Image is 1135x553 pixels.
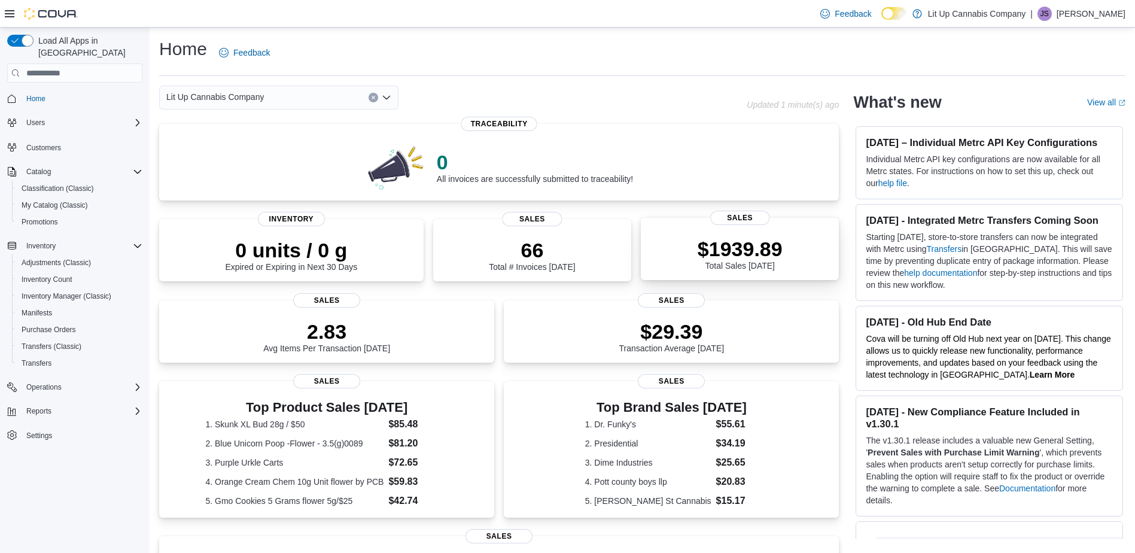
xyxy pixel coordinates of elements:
a: Inventory Count [17,272,77,287]
span: Classification (Classic) [22,184,94,193]
button: Home [2,90,147,107]
button: Transfers [12,355,147,372]
a: Transfers [17,356,56,370]
span: Adjustments (Classic) [22,258,91,268]
span: Sales [710,211,769,225]
span: Promotions [17,215,142,229]
span: Inventory [22,239,142,253]
a: Customers [22,141,66,155]
dd: $85.48 [388,417,448,432]
div: Transaction Average [DATE] [619,320,725,353]
p: 2.83 [263,320,390,344]
div: Jessica Smith [1037,7,1052,21]
a: Promotions [17,215,63,229]
img: 0 [365,143,427,191]
dd: $34.19 [716,436,758,451]
p: 0 units / 0 g [225,238,357,262]
span: Purchase Orders [22,325,76,335]
a: help documentation [904,268,977,278]
dd: $72.65 [388,455,448,470]
a: Settings [22,429,57,443]
span: Settings [26,431,52,440]
span: Reports [22,404,142,418]
dt: 3. Dime Industries [585,457,711,469]
span: Home [26,94,45,104]
span: Sales [293,374,360,388]
dt: 5. [PERSON_NAME] St Cannabis [585,495,711,507]
p: Individual Metrc API key configurations are now available for all Metrc states. For instructions ... [866,153,1113,189]
strong: Prevent Sales with Purchase Limit Warning [868,448,1039,457]
dt: 4. Pott county boys llp [585,476,711,488]
p: [PERSON_NAME] [1057,7,1125,21]
button: Adjustments (Classic) [12,254,147,271]
span: Inventory [258,212,325,226]
button: Promotions [12,214,147,230]
button: Reports [2,403,147,420]
span: Operations [22,380,142,394]
span: Manifests [17,306,142,320]
p: Updated 1 minute(s) ago [747,100,839,110]
dt: 1. Skunk XL Bud 28g / $50 [205,418,384,430]
p: | [1030,7,1033,21]
h3: Top Brand Sales [DATE] [585,400,758,415]
img: Cova [24,8,78,20]
nav: Complex example [7,85,142,475]
div: Total # Invoices [DATE] [489,238,575,272]
button: My Catalog (Classic) [12,197,147,214]
button: Inventory [22,239,60,253]
span: Inventory Count [17,272,142,287]
h1: Home [159,37,207,61]
a: Home [22,92,50,106]
h3: [DATE] - Old Hub End Date [866,316,1113,328]
p: $29.39 [619,320,725,344]
button: Operations [2,379,147,396]
div: All invoices are successfully submitted to traceability! [437,150,633,184]
a: help file [878,178,907,188]
span: Feedback [233,47,270,59]
span: Settings [22,428,142,443]
div: Total Sales [DATE] [698,237,783,271]
div: Expired or Expiring in Next 30 Days [225,238,357,272]
h3: [DATE] – Individual Metrc API Key Configurations [866,136,1113,148]
span: Transfers [17,356,142,370]
span: Sales [503,212,562,226]
span: Lit Up Cannabis Company [166,90,264,104]
span: Users [22,116,142,130]
span: Purchase Orders [17,323,142,337]
a: Adjustments (Classic) [17,256,96,270]
h3: [DATE] - Integrated Metrc Transfers Coming Soon [866,214,1113,226]
a: My Catalog (Classic) [17,198,93,212]
a: Transfers (Classic) [17,339,86,354]
button: Inventory Count [12,271,147,288]
dt: 3. Purple Urkle Carts [205,457,384,469]
a: Manifests [17,306,57,320]
button: Customers [2,138,147,156]
button: Catalog [22,165,56,179]
svg: External link [1118,99,1125,107]
a: Purchase Orders [17,323,81,337]
span: Users [26,118,45,127]
a: Documentation [999,484,1055,493]
span: Transfers (Classic) [17,339,142,354]
dt: 5. Gmo Cookies 5 Grams flower 5g/$25 [205,495,384,507]
dt: 2. Presidential [585,437,711,449]
p: $1939.89 [698,237,783,261]
button: Clear input [369,93,378,102]
span: Sales [638,374,705,388]
span: Cova will be turning off Old Hub next year on [DATE]. This change allows us to quickly release ne... [866,334,1110,379]
button: Settings [2,427,147,444]
a: View allExternal link [1087,98,1125,107]
a: Classification (Classic) [17,181,99,196]
dt: 1. Dr. Funky's [585,418,711,430]
span: Sales [293,293,360,308]
dd: $15.17 [716,494,758,508]
button: Users [2,114,147,131]
span: Sales [465,529,532,543]
span: Adjustments (Classic) [17,256,142,270]
span: Reports [26,406,51,416]
dd: $55.61 [716,417,758,432]
button: Inventory [2,238,147,254]
span: Traceability [461,117,537,131]
span: Catalog [22,165,142,179]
